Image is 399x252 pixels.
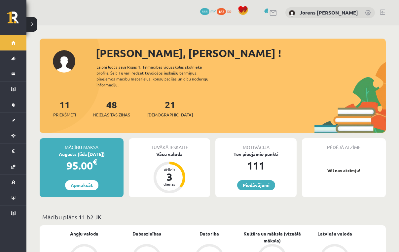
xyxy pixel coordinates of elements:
[129,151,210,194] a: Vācu valoda Atlicis 3 dienas
[317,230,352,237] a: Latviešu valoda
[93,111,130,118] span: Neizlasītās ziņas
[227,8,231,14] span: xp
[40,158,124,173] div: 95.00
[289,10,295,16] img: Jorens Renarts Kuļijevs
[40,151,124,158] div: Augusts (līdz [DATE])
[96,64,220,88] div: Laipni lūgts savā Rīgas 1. Tālmācības vidusskolas skolnieka profilā. Šeit Tu vari redzēt tuvojošo...
[65,180,98,190] a: Apmaksāt
[53,99,76,118] a: 11Priekšmeti
[40,138,124,151] div: Mācību maksa
[215,158,297,173] div: 111
[129,151,210,158] div: Vācu valoda
[147,111,193,118] span: [DEMOGRAPHIC_DATA]
[7,12,26,28] a: Rīgas 1. Tālmācības vidusskola
[160,182,179,186] div: dienas
[129,138,210,151] div: Tuvākā ieskaite
[217,8,235,14] a: 182 xp
[217,8,226,15] span: 182
[93,157,97,167] span: €
[160,172,179,182] div: 3
[42,212,383,221] p: Mācību plāns 11.b2 JK
[237,180,275,190] a: Piedāvājumi
[300,9,358,16] a: Jorens [PERSON_NAME]
[160,168,179,172] div: Atlicis
[305,167,382,174] p: Vēl nav atzīmju!
[53,111,76,118] span: Priekšmeti
[210,8,216,14] span: mP
[241,230,304,244] a: Kultūra un māksla (vizuālā māksla)
[147,99,193,118] a: 21[DEMOGRAPHIC_DATA]
[199,230,219,237] a: Datorika
[215,151,297,158] div: Tev pieejamie punkti
[132,230,161,237] a: Dabaszinības
[93,99,130,118] a: 48Neizlasītās ziņas
[200,8,216,14] a: 111 mP
[302,138,386,151] div: Pēdējā atzīme
[96,45,386,61] div: [PERSON_NAME], [PERSON_NAME] !
[200,8,209,15] span: 111
[215,138,297,151] div: Motivācija
[70,230,98,237] a: Angļu valoda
